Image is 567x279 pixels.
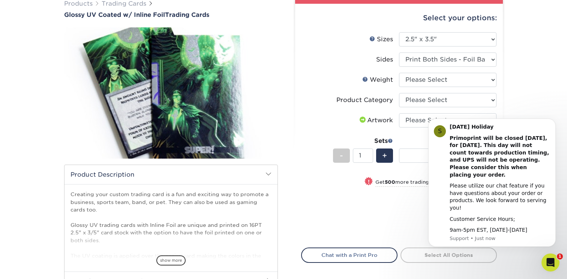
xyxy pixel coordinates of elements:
iframe: Intercom notifications message [417,115,567,259]
h2: Product Description [64,165,277,184]
span: show more [156,255,186,265]
div: Select your options: [301,4,497,32]
div: Quantity per Set [399,136,496,145]
a: Select All Options [400,247,497,262]
span: - [340,150,343,161]
div: Sides [376,55,393,64]
h1: Trading Cards [64,11,278,18]
iframe: Intercom live chat [541,253,559,271]
a: Glossy UV Coated w/ Inline FoilTrading Cards [64,11,278,18]
img: Glossy UV Coated w/ Inline Foil 01 [64,19,278,167]
p: Creating your custom trading card is a fun and exciting way to promote a business, sports team, b... [70,190,271,274]
div: Weight [362,75,393,84]
iframe: Google Customer Reviews [2,256,64,276]
span: 1 [557,253,563,259]
div: $383.00 [405,205,496,223]
a: Chat with a Print Pro [301,247,397,262]
span: + [382,150,387,161]
div: Sets [333,136,393,145]
strong: 500 [385,179,395,185]
div: Artwork [358,116,393,125]
span: Glossy UV Coated w/ Inline Foil [64,11,165,18]
div: Sizes [369,35,393,44]
small: Get more trading cards per set for [375,179,496,187]
div: Product Category [336,96,393,105]
span: ! [368,178,370,186]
